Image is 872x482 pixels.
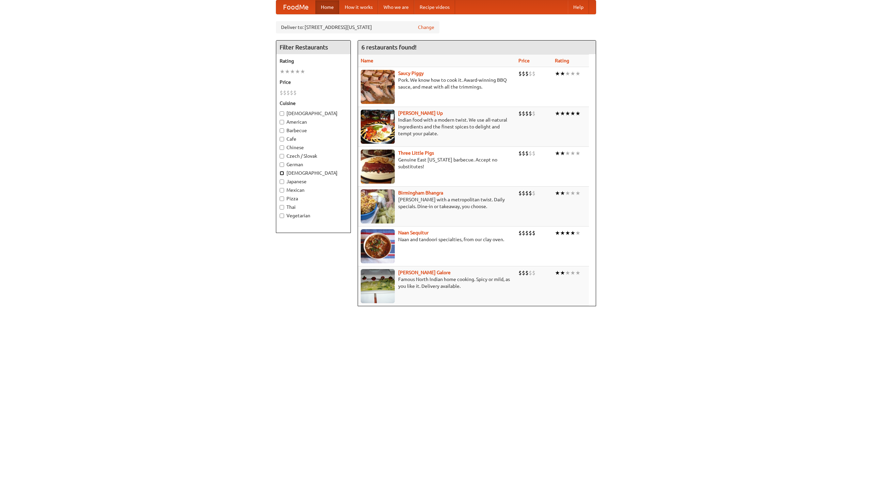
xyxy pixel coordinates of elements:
[295,68,300,75] li: ★
[280,144,347,151] label: Chinese
[276,21,439,33] div: Deliver to: [STREET_ADDRESS][US_STATE]
[280,171,284,175] input: [DEMOGRAPHIC_DATA]
[280,127,347,134] label: Barbecue
[560,189,565,197] li: ★
[525,110,529,117] li: $
[280,188,284,192] input: Mexican
[532,229,535,237] li: $
[361,236,513,243] p: Naan and tandoori specialties, from our clay oven.
[518,110,522,117] li: $
[290,68,295,75] li: ★
[560,150,565,157] li: ★
[361,276,513,290] p: Famous North Indian home cooking. Spicy or mild, as you like it. Delivery available.
[361,58,373,63] a: Name
[378,0,414,14] a: Who we are
[570,229,575,237] li: ★
[293,89,297,96] li: $
[361,189,395,223] img: bhangra.jpg
[529,229,532,237] li: $
[280,197,284,201] input: Pizza
[518,269,522,277] li: $
[280,161,347,168] label: German
[529,189,532,197] li: $
[398,71,424,76] a: Saucy Piggy
[532,150,535,157] li: $
[560,269,565,277] li: ★
[280,136,347,142] label: Cafe
[280,180,284,184] input: Japanese
[315,0,339,14] a: Home
[529,110,532,117] li: $
[560,110,565,117] li: ★
[280,204,347,211] label: Thai
[575,70,580,77] li: ★
[525,269,529,277] li: $
[525,150,529,157] li: $
[518,150,522,157] li: $
[522,189,525,197] li: $
[280,205,284,209] input: Thai
[280,212,347,219] label: Vegetarian
[361,116,513,137] p: Indian food with a modern twist. We use all-natural ingredients and the finest spices to delight ...
[280,110,347,117] label: [DEMOGRAPHIC_DATA]
[339,0,378,14] a: How it works
[565,269,570,277] li: ★
[283,89,286,96] li: $
[555,70,560,77] li: ★
[398,110,443,116] b: [PERSON_NAME] Up
[280,178,347,185] label: Japanese
[555,110,560,117] li: ★
[280,137,284,141] input: Cafe
[522,70,525,77] li: $
[280,111,284,116] input: [DEMOGRAPHIC_DATA]
[565,150,570,157] li: ★
[276,41,351,54] h4: Filter Restaurants
[560,229,565,237] li: ★
[529,269,532,277] li: $
[575,269,580,277] li: ★
[398,150,434,156] a: Three Little Pigs
[568,0,589,14] a: Help
[529,70,532,77] li: $
[529,150,532,157] li: $
[361,44,417,50] ng-pluralize: 6 restaurants found!
[525,229,529,237] li: $
[398,230,429,235] a: Naan Sequitur
[575,150,580,157] li: ★
[280,119,347,125] label: American
[280,153,347,159] label: Czech / Slovak
[280,89,283,96] li: $
[575,229,580,237] li: ★
[361,150,395,184] img: littlepigs.jpg
[361,77,513,90] p: Pork. We know how to cook it. Award-winning BBQ sauce, and meat with all the trimmings.
[280,68,285,75] li: ★
[570,269,575,277] li: ★
[522,269,525,277] li: $
[280,79,347,85] h5: Price
[570,110,575,117] li: ★
[555,58,569,63] a: Rating
[361,110,395,144] img: curryup.jpg
[418,24,434,31] a: Change
[285,68,290,75] li: ★
[398,270,451,275] a: [PERSON_NAME] Galore
[280,162,284,167] input: German
[532,110,535,117] li: $
[290,89,293,96] li: $
[518,70,522,77] li: $
[570,189,575,197] li: ★
[565,229,570,237] li: ★
[532,189,535,197] li: $
[280,128,284,133] input: Barbecue
[532,70,535,77] li: $
[300,68,305,75] li: ★
[565,189,570,197] li: ★
[575,189,580,197] li: ★
[286,89,290,96] li: $
[518,189,522,197] li: $
[570,70,575,77] li: ★
[525,70,529,77] li: $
